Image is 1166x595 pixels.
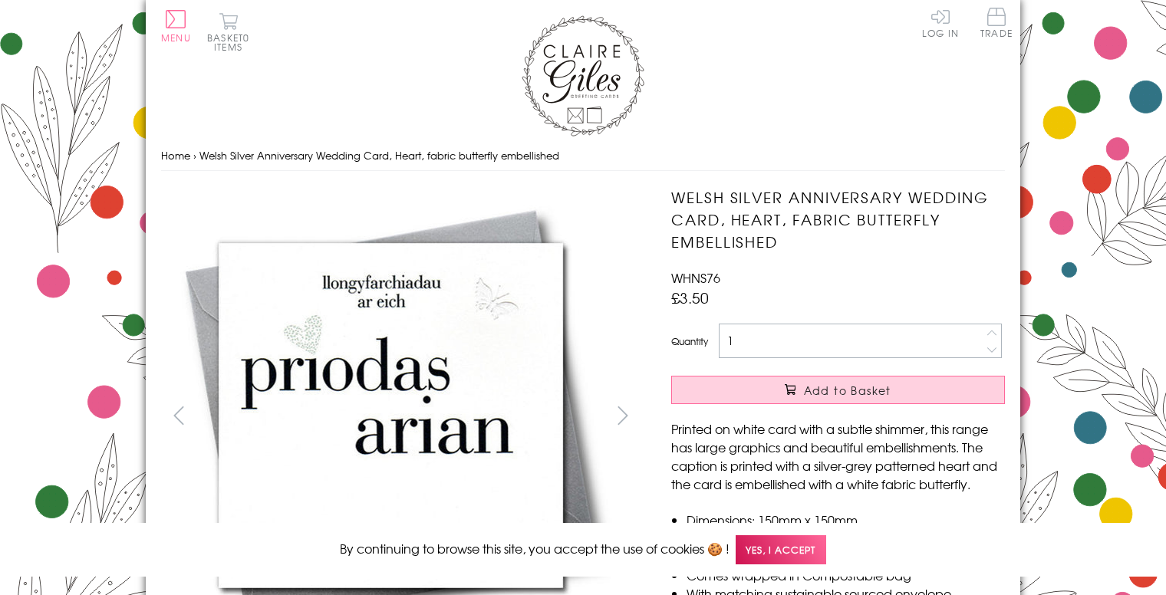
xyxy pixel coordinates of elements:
button: Menu [161,10,191,42]
span: Trade [980,8,1013,38]
button: prev [161,398,196,432]
h1: Welsh Silver Anniversary Wedding Card, Heart, fabric butterfly embellished [671,186,1005,252]
label: Quantity [671,334,708,348]
button: next [606,398,641,432]
span: Welsh Silver Anniversary Wedding Card, Heart, fabric butterfly embellished [199,148,559,163]
button: Add to Basket [671,376,1005,404]
img: Claire Giles Greetings Cards [522,15,644,136]
span: WHNS76 [671,268,720,287]
span: Menu [161,31,191,44]
span: Yes, I accept [736,535,826,565]
li: Dimensions: 150mm x 150mm [687,511,1005,529]
a: Trade [980,8,1013,41]
p: Printed on white card with a subtle shimmer, this range has large graphics and beautiful embellis... [671,419,1005,493]
span: › [193,148,196,163]
a: Home [161,148,190,163]
button: Basket0 items [207,12,249,51]
span: 0 items [214,31,249,54]
span: Add to Basket [804,383,891,398]
nav: breadcrumbs [161,140,1005,172]
span: £3.50 [671,287,709,308]
a: Log In [922,8,959,38]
